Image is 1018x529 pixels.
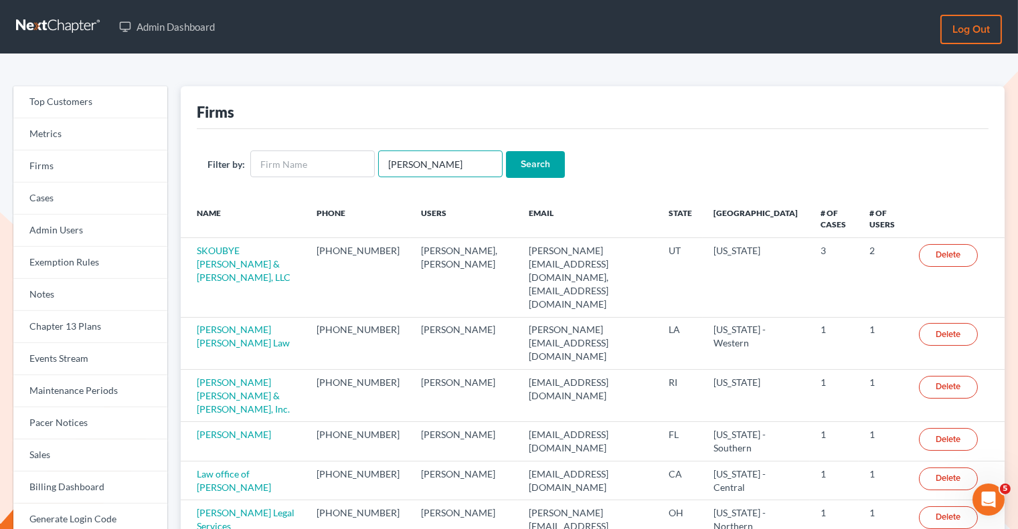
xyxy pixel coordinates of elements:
td: RI [658,370,703,422]
a: Delete [919,323,978,346]
th: State [658,199,703,238]
td: [PERSON_NAME], [PERSON_NAME] [410,238,517,317]
a: Delete [919,428,978,451]
td: 1 [810,317,859,369]
div: Firms [197,102,234,122]
td: [PHONE_NUMBER] [306,370,410,422]
th: Users [410,199,517,238]
iframe: Intercom live chat [972,484,1005,516]
td: 3 [810,238,859,317]
td: UT [658,238,703,317]
td: LA [658,317,703,369]
a: Sales [13,439,167,471]
td: [PERSON_NAME][EMAIL_ADDRESS][DOMAIN_NAME] [518,317,659,369]
td: [US_STATE] [703,238,810,317]
td: CA [658,461,703,500]
a: [PERSON_NAME] [197,429,271,440]
th: [GEOGRAPHIC_DATA] [703,199,810,238]
a: Delete [919,244,978,267]
a: Delete [919,506,978,529]
td: [PERSON_NAME] [410,370,517,422]
td: [EMAIL_ADDRESS][DOMAIN_NAME] [518,422,659,461]
a: Firms [13,150,167,183]
td: 1 [810,370,859,422]
a: [PERSON_NAME] [PERSON_NAME] & [PERSON_NAME], Inc. [197,377,290,415]
td: [PERSON_NAME] [410,317,517,369]
th: Email [518,199,659,238]
td: 1 [810,461,859,500]
td: 1 [859,461,908,500]
span: 5 [1000,484,1011,494]
a: Admin Dashboard [112,15,222,39]
a: Log out [940,15,1002,44]
td: [PERSON_NAME] [410,422,517,461]
td: 1 [859,370,908,422]
a: Cases [13,183,167,215]
th: # of Cases [810,199,859,238]
a: Delete [919,467,978,490]
a: Billing Dashboard [13,471,167,504]
td: 1 [810,422,859,461]
a: Pacer Notices [13,407,167,439]
td: 1 [859,422,908,461]
td: [PHONE_NUMBER] [306,461,410,500]
a: Law office of [PERSON_NAME] [197,468,271,493]
td: [PHONE_NUMBER] [306,422,410,461]
th: Phone [306,199,410,238]
a: Metrics [13,118,167,150]
td: FL [658,422,703,461]
td: [PHONE_NUMBER] [306,238,410,317]
td: [EMAIL_ADDRESS][DOMAIN_NAME] [518,370,659,422]
a: Chapter 13 Plans [13,311,167,343]
td: [US_STATE] - Western [703,317,810,369]
td: [US_STATE] - Central [703,461,810,500]
td: [PHONE_NUMBER] [306,317,410,369]
a: [PERSON_NAME] [PERSON_NAME] Law [197,324,290,348]
a: Exemption Rules [13,247,167,279]
input: Search [506,151,565,178]
a: Delete [919,376,978,399]
a: SKOUBYE [PERSON_NAME] & [PERSON_NAME], LLC [197,245,290,283]
a: Admin Users [13,215,167,247]
td: [EMAIL_ADDRESS][DOMAIN_NAME] [518,461,659,500]
td: 1 [859,317,908,369]
input: Users [378,150,503,177]
input: Firm Name [250,150,375,177]
a: Maintenance Periods [13,375,167,407]
td: [US_STATE] - Southern [703,422,810,461]
td: [PERSON_NAME] [410,461,517,500]
label: Filter by: [207,157,245,171]
a: Notes [13,279,167,311]
a: Events Stream [13,343,167,375]
td: [PERSON_NAME][EMAIL_ADDRESS][DOMAIN_NAME], [EMAIL_ADDRESS][DOMAIN_NAME] [518,238,659,317]
td: [US_STATE] [703,370,810,422]
td: 2 [859,238,908,317]
th: # of Users [859,199,908,238]
th: Name [181,199,306,238]
a: Top Customers [13,86,167,118]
